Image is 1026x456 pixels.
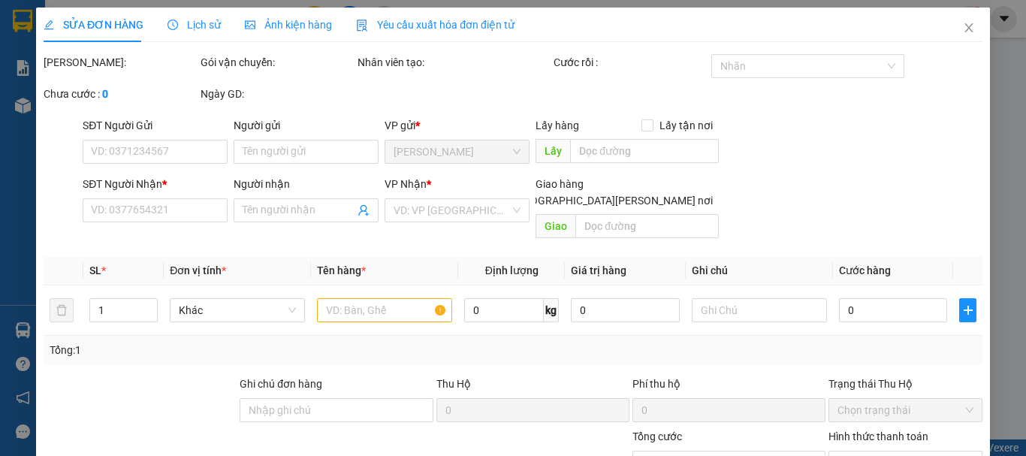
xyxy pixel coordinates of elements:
[436,378,470,390] span: Thu Hộ
[44,20,54,30] span: edit
[484,264,538,276] span: Định lượng
[575,214,718,238] input: Dọc đường
[358,204,370,216] span: user-add
[686,256,833,285] th: Ghi chú
[536,178,584,190] span: Giao hàng
[536,119,579,131] span: Lấy hàng
[317,298,452,322] input: VD: Bàn, Ghế
[963,22,975,34] span: close
[240,378,322,390] label: Ghi chú đơn hàng
[948,8,990,50] button: Close
[356,19,515,31] span: Yêu cầu xuất hóa đơn điện tử
[179,299,296,322] span: Khác
[44,54,198,71] div: [PERSON_NAME]:
[544,298,559,322] span: kg
[245,20,255,30] span: picture
[571,264,626,276] span: Giá trị hàng
[167,20,178,30] span: clock-circle
[83,176,228,192] div: SĐT Người Nhận
[536,214,575,238] span: Giao
[356,20,368,32] img: icon
[358,54,551,71] div: Nhân viên tạo:
[960,304,976,316] span: plus
[385,178,427,190] span: VP Nhận
[394,140,521,163] span: Hồ Chí Minh
[89,264,101,276] span: SL
[170,264,226,276] span: Đơn vị tính
[839,264,891,276] span: Cước hàng
[570,139,718,163] input: Dọc đường
[50,342,397,358] div: Tổng: 1
[50,298,74,322] button: delete
[167,19,221,31] span: Lịch sử
[554,54,708,71] div: Cước rồi :
[201,86,355,102] div: Ngày GD:
[692,298,827,322] input: Ghi Chú
[234,117,379,134] div: Người gửi
[240,398,433,422] input: Ghi chú đơn hàng
[632,430,682,442] span: Tổng cước
[317,264,366,276] span: Tên hàng
[837,399,973,421] span: Chọn trạng thái
[44,19,143,31] span: SỬA ĐƠN HÀNG
[102,88,108,100] b: 0
[44,86,198,102] div: Chưa cước :
[201,54,355,71] div: Gói vận chuyển:
[385,117,530,134] div: VP gửi
[653,117,718,134] span: Lấy tận nơi
[959,298,976,322] button: plus
[234,176,379,192] div: Người nhận
[83,117,228,134] div: SĐT Người Gửi
[507,192,718,209] span: [GEOGRAPHIC_DATA][PERSON_NAME] nơi
[828,376,982,392] div: Trạng thái Thu Hộ
[828,430,928,442] label: Hình thức thanh toán
[536,139,570,163] span: Lấy
[245,19,332,31] span: Ảnh kiện hàng
[632,376,825,398] div: Phí thu hộ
